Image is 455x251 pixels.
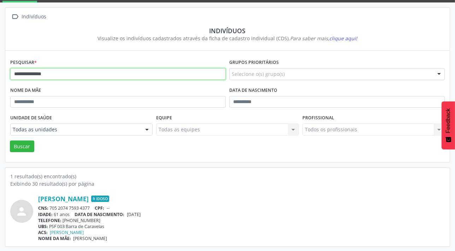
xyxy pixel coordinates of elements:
[38,195,89,203] a: [PERSON_NAME]
[95,205,105,211] span: CPF:
[20,12,48,22] div: Indivíduos
[229,85,277,96] label: Data de nascimento
[302,113,334,124] label: Profissional
[38,235,71,241] span: NOME DA MÃE:
[15,35,440,42] div: Visualize os indivíduos cadastrados através da ficha de cadastro individual (CDS).
[91,196,109,202] span: Idoso
[73,235,107,241] span: [PERSON_NAME]
[10,180,445,187] div: Exibindo 30 resultado(s) por página
[156,113,172,124] label: Equipe
[107,205,110,211] span: --
[38,223,445,229] div: PSF 003 Barra de Caravelas
[10,85,41,96] label: Nome da mãe
[16,205,28,218] i: person
[10,173,445,180] div: 1 resultado(s) encontrado(s)
[10,141,34,153] button: Buscar
[38,229,48,235] span: ACS:
[38,223,48,229] span: UBS:
[232,70,285,78] span: Selecione o(s) grupo(s)
[445,108,451,133] span: Feedback
[15,27,440,35] div: Indivíduos
[10,113,52,124] label: Unidade de saúde
[75,211,125,217] span: DATA DE NASCIMENTO:
[10,57,37,68] label: Pesquisar
[38,211,53,217] span: IDADE:
[442,101,455,149] button: Feedback - Mostrar pesquisa
[38,217,61,223] span: TELEFONE:
[38,217,445,223] div: [PHONE_NUMBER]
[229,57,279,68] label: Grupos prioritários
[10,12,20,22] i: 
[127,211,141,217] span: [DATE]
[290,35,357,42] i: Para saber mais,
[38,205,445,211] div: 705 2074 7593 4377
[13,126,138,133] span: Todas as unidades
[38,205,48,211] span: CNS:
[330,35,357,42] span: clique aqui!
[50,229,84,235] a: [PERSON_NAME]
[38,211,445,217] div: 61 anos
[10,12,48,22] a:  Indivíduos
